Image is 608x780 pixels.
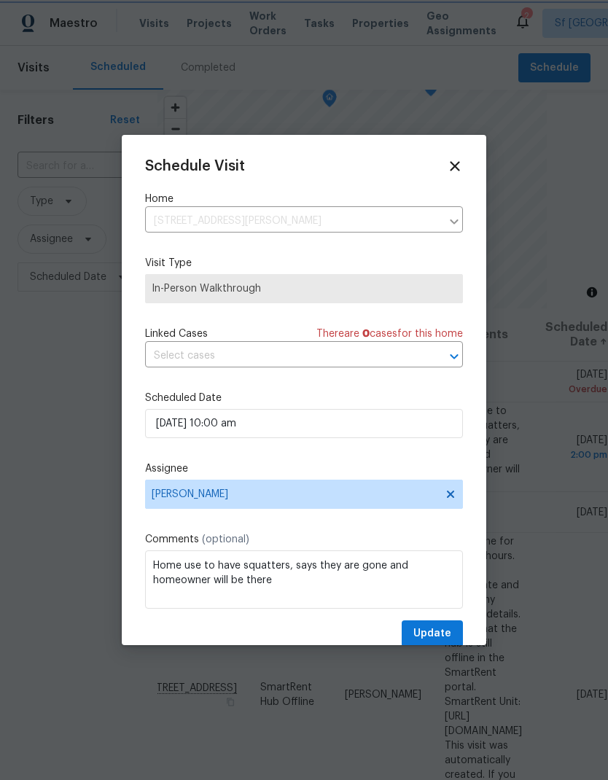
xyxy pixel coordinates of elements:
[145,345,422,367] input: Select cases
[145,461,463,476] label: Assignee
[145,391,463,405] label: Scheduled Date
[145,192,463,206] label: Home
[145,409,463,438] input: M/D/YYYY
[145,532,463,547] label: Comments
[402,620,463,647] button: Update
[447,158,463,174] span: Close
[145,327,208,341] span: Linked Cases
[362,329,370,339] span: 0
[145,256,463,270] label: Visit Type
[152,281,456,296] span: In-Person Walkthrough
[202,534,249,545] span: (optional)
[413,625,451,643] span: Update
[152,488,437,500] span: [PERSON_NAME]
[444,346,464,367] button: Open
[316,327,463,341] span: There are case s for this home
[145,159,245,173] span: Schedule Visit
[145,550,463,609] textarea: Home use to have squatters, says they are gone and homeowner will be there
[145,210,441,233] input: Enter in an address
